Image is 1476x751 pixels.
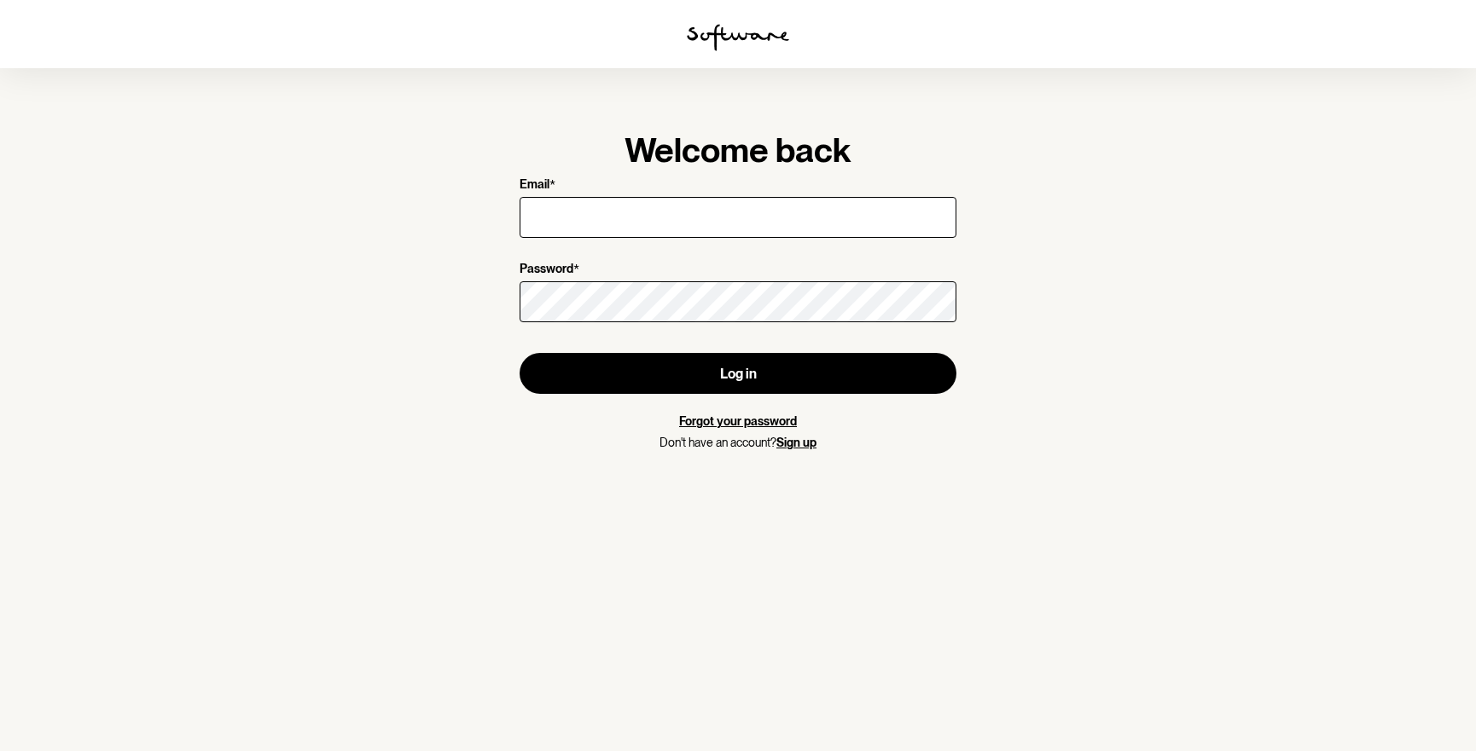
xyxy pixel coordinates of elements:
p: Email [520,177,549,194]
button: Log in [520,353,956,394]
p: Don't have an account? [520,436,956,450]
h1: Welcome back [520,130,956,170]
a: Forgot your password [679,414,797,428]
a: Sign up [776,436,816,449]
p: Password [520,262,573,278]
img: software logo [687,24,789,51]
